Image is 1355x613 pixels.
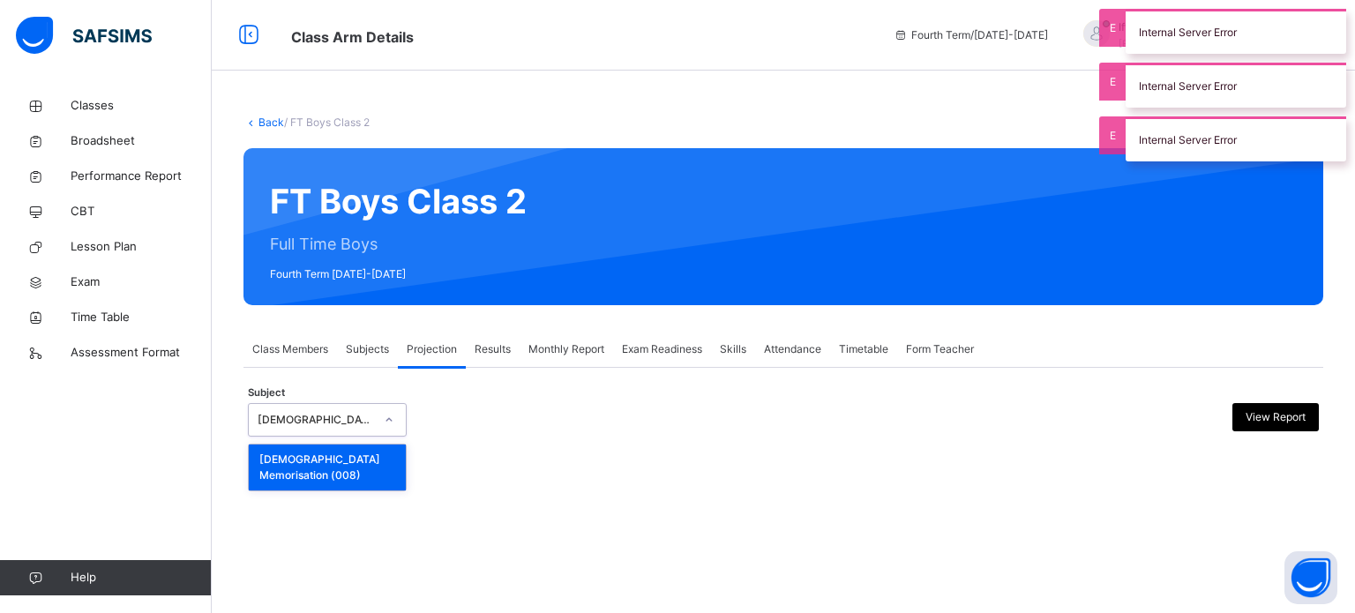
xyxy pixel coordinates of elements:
span: CBT [71,203,212,221]
span: Subjects [346,341,389,357]
span: Class Arm Details [291,28,414,46]
span: Attendance [764,341,821,357]
div: [DEMOGRAPHIC_DATA] Memorisation (008) [249,445,406,490]
span: Lesson Plan [71,238,212,256]
div: IfteSha [1066,19,1313,51]
span: Assessment Format [71,344,212,362]
span: Subject [248,385,285,400]
span: Time Table [71,309,212,326]
span: Skills [720,341,746,357]
span: Projection [407,341,457,357]
span: Timetable [839,341,888,357]
div: [DEMOGRAPHIC_DATA] Memorisation [258,412,374,428]
span: Exam Readiness [622,341,702,357]
div: Internal Server Error [1126,116,1346,161]
div: Internal Server Error [1126,63,1346,108]
span: / FT Boys Class 2 [284,116,370,129]
a: Back [258,116,284,129]
span: Form Teacher [906,341,974,357]
div: Internal Server Error [1126,9,1346,54]
span: Performance Report [71,168,212,185]
span: Results [475,341,511,357]
span: Exam [71,273,212,291]
span: session/term information [894,27,1048,43]
span: Broadsheet [71,132,212,150]
button: Open asap [1284,551,1337,604]
span: Class Members [252,341,328,357]
span: View Report [1246,409,1306,425]
span: Classes [71,97,212,115]
img: safsims [16,17,152,54]
span: Monthly Report [528,341,604,357]
span: Help [71,569,211,587]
